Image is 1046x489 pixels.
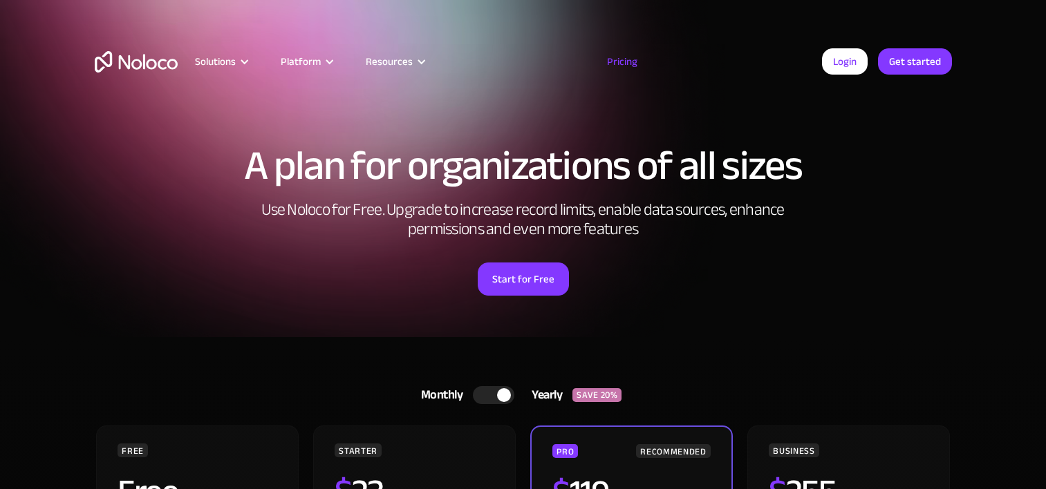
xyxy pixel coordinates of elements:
div: FREE [118,443,148,457]
div: PRO [552,444,578,458]
div: SAVE 20% [572,388,622,402]
a: Get started [878,48,952,75]
div: Resources [366,52,413,70]
a: Start for Free [478,262,569,296]
div: BUSINESS [769,443,819,457]
div: Solutions [178,52,263,70]
h2: Use Noloco for Free. Upgrade to increase record limits, enable data sources, enhance permissions ... [247,200,800,239]
div: RECOMMENDED [636,444,710,458]
a: Login [822,48,868,75]
div: STARTER [335,443,381,457]
div: Platform [281,52,321,70]
h1: A plan for organizations of all sizes [95,145,952,186]
div: Monthly [404,385,474,405]
div: Resources [348,52,440,70]
div: Yearly [514,385,572,405]
a: Pricing [590,52,655,70]
div: Platform [263,52,348,70]
a: home [95,51,178,73]
div: Solutions [195,52,236,70]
